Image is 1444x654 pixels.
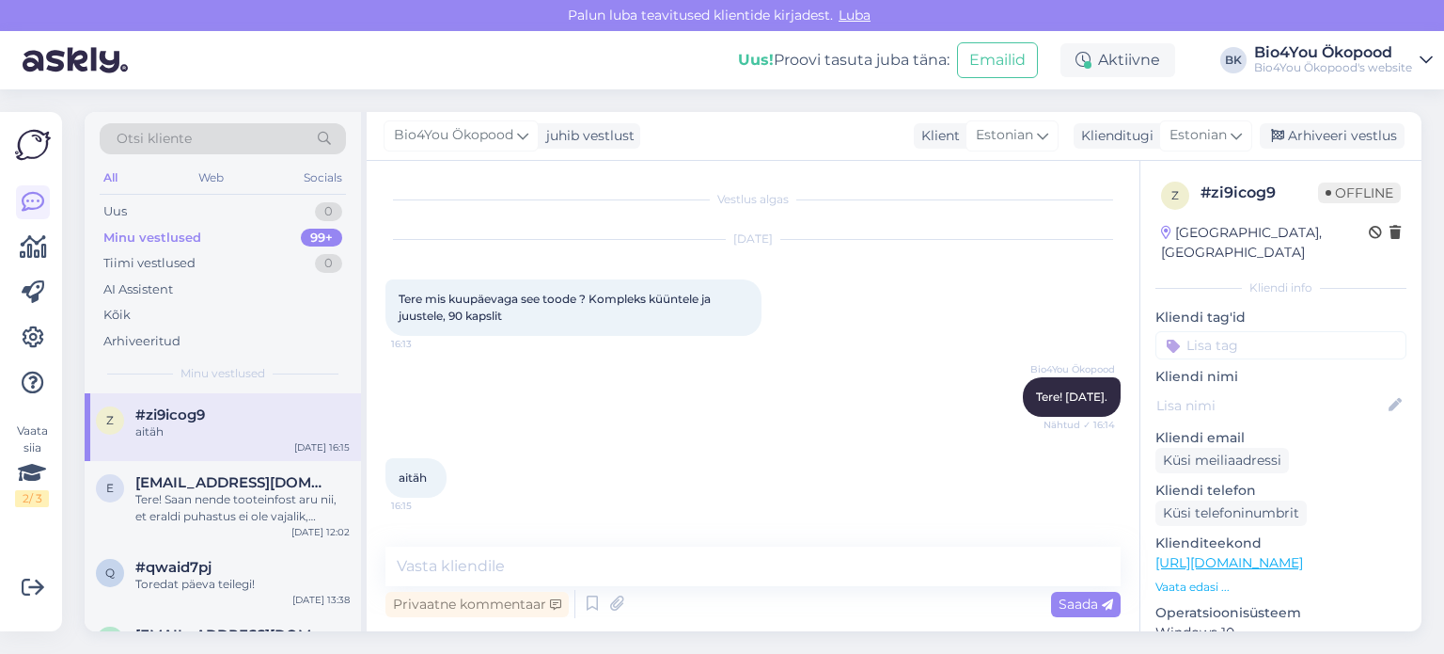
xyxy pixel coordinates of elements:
[15,127,51,163] img: Askly Logo
[833,7,876,24] span: Luba
[1155,554,1303,571] a: [URL][DOMAIN_NAME]
[1059,596,1113,613] span: Saada
[391,337,462,351] span: 16:13
[1201,182,1318,204] div: # zi9icog9
[103,332,180,351] div: Arhiveeritud
[1254,45,1412,60] div: Bio4You Ökopood
[385,191,1121,208] div: Vestlus algas
[1220,47,1247,73] div: BK
[180,365,265,382] span: Minu vestlused
[103,229,201,247] div: Minu vestlused
[301,229,342,247] div: 99+
[976,125,1033,146] span: Estonian
[1155,279,1406,296] div: Kliendi info
[15,423,49,507] div: Vaata siia
[135,407,205,423] span: #zi9icog9
[135,576,350,593] div: Toredat päeva teilegi!
[103,280,173,299] div: AI Assistent
[1171,188,1179,202] span: z
[100,166,121,190] div: All
[1161,223,1369,263] div: [GEOGRAPHIC_DATA], [GEOGRAPHIC_DATA]
[738,51,774,69] b: Uus!
[300,166,346,190] div: Socials
[135,491,350,525] div: Tere! Saan nende tooteinfost aru nii, et eraldi puhastus ei ole vajalik, [PERSON_NAME] aga on nen...
[1318,183,1401,203] span: Offline
[1155,331,1406,359] input: Lisa tag
[1155,623,1406,643] p: Windows 10
[106,413,114,427] span: z
[1169,125,1227,146] span: Estonian
[1260,123,1405,149] div: Arhiveeri vestlus
[105,566,115,580] span: q
[15,490,49,507] div: 2 / 3
[1155,603,1406,623] p: Operatsioonisüsteem
[1155,579,1406,596] p: Vaata edasi ...
[1155,308,1406,327] p: Kliendi tag'id
[292,593,350,607] div: [DATE] 13:38
[391,499,462,513] span: 16:15
[385,231,1121,247] div: [DATE]
[135,423,350,440] div: aitäh
[1155,367,1406,387] p: Kliendi nimi
[1030,362,1115,376] span: Bio4You Ökopood
[1044,418,1115,432] span: Nähtud ✓ 16:14
[135,627,331,644] span: amritakailaniangelarium@gmail.com
[106,481,114,495] span: e
[294,440,350,455] div: [DATE] 16:15
[315,254,342,273] div: 0
[195,166,228,190] div: Web
[1155,448,1289,473] div: Küsi meiliaadressi
[1036,390,1107,404] span: Tere! [DATE].
[1155,481,1406,501] p: Kliendi telefon
[1254,60,1412,75] div: Bio4You Ökopood's website
[738,49,950,72] div: Proovi tasuta juba täna:
[385,592,569,617] div: Privaatne kommentaar
[291,525,350,539] div: [DATE] 12:02
[957,42,1038,78] button: Emailid
[117,129,192,149] span: Otsi kliente
[135,559,212,576] span: #qwaid7pj
[1156,395,1385,416] input: Lisa nimi
[1155,534,1406,553] p: Klienditeekond
[103,254,196,273] div: Tiimi vestlused
[914,126,960,146] div: Klient
[1254,45,1433,75] a: Bio4You ÖkopoodBio4You Ökopood's website
[103,202,127,221] div: Uus
[1060,43,1175,77] div: Aktiivne
[135,474,331,491] span: elispahnapuu@gmail.com
[539,126,635,146] div: juhib vestlust
[394,125,513,146] span: Bio4You Ökopood
[1155,501,1307,526] div: Küsi telefoninumbrit
[399,471,427,485] span: aitäh
[1074,126,1154,146] div: Klienditugi
[315,202,342,221] div: 0
[1155,428,1406,448] p: Kliendi email
[399,292,714,323] span: Tere mis kuupäevaga see toode ? Kompleks küüntele ja juustele, 90 kapslit
[103,306,131,325] div: Kõik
